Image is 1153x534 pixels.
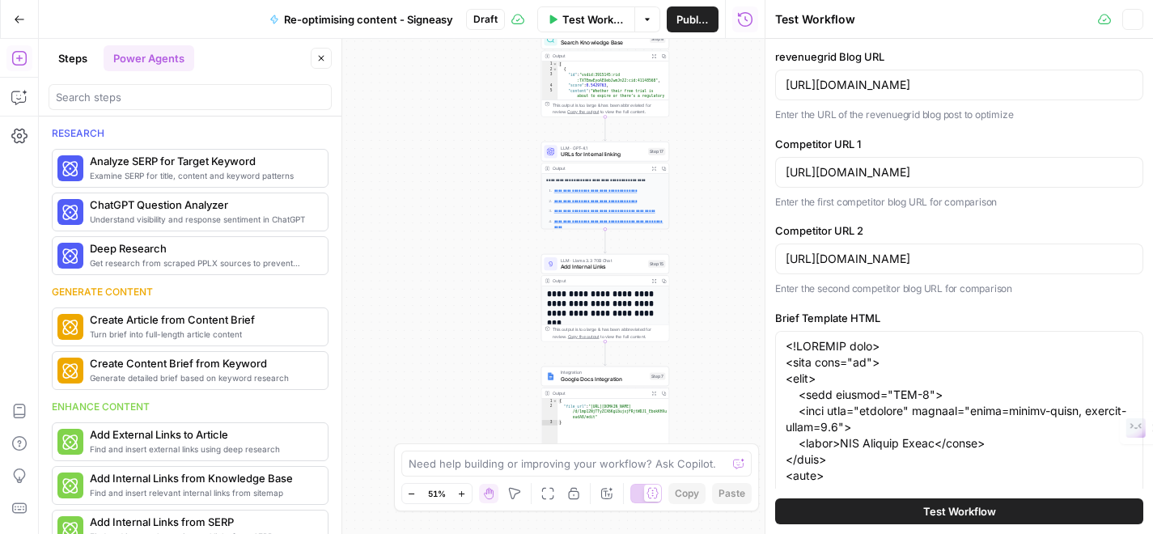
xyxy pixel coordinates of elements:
[567,109,599,114] span: Copy the output
[553,102,666,115] div: This output is too large & has been abbreviated for review. to view the full content.
[775,281,1143,297] p: Enter the second competitor blog URL for comparison
[541,29,669,117] div: Search Knowledge BaseStep 8Output[ { "id":"vsdid:3915145:rid :TXTEmwEyoAEUebJwmJn22:cid:41148568"...
[719,486,745,501] span: Paste
[553,399,557,405] span: Toggle code folding, rows 1 through 3
[90,470,315,486] span: Add Internal Links from Knowledge Base
[90,328,315,341] span: Turn brief into full-length article content
[650,36,665,43] div: Step 8
[90,153,315,169] span: Analyze SERP for Target Keyword
[52,285,329,299] div: Generate content
[675,486,699,501] span: Copy
[775,107,1143,123] p: Enter the URL of the revenuegrid blog post to optimize
[90,426,315,443] span: Add External Links to Article
[561,263,645,271] span: Add Internal Links
[90,169,315,182] span: Examine SERP for title, content and keyword patterns
[775,194,1143,210] p: Enter the first competitor blog URL for comparison
[604,229,606,253] g: Edge from step_17 to step_15
[546,372,554,380] img: Instagram%20post%20-%201%201.png
[604,117,606,141] g: Edge from step_8 to step_17
[541,367,669,454] div: IntegrationGoogle Docs IntegrationStep 7Output{ "file_url":"[URL][DOMAIN_NAME] /d/1mp12NjTTyZCX6K...
[650,372,665,379] div: Step 7
[104,45,194,71] button: Power Agents
[90,240,315,256] span: Deep Research
[90,371,315,384] span: Generate detailed brief based on keyword research
[284,11,453,28] span: Re-optimising content - Signeasy
[90,355,315,371] span: Create Content Brief from Keyword
[90,443,315,456] span: Find and insert external links using deep research
[49,45,97,71] button: Steps
[260,6,463,32] button: Re-optimising content - Signeasy
[553,390,646,396] div: Output
[775,498,1143,524] button: Test Workflow
[90,486,315,499] span: Find and insert relevant internal links from sitemap
[786,251,1133,267] input: https://competitor2.com/blog/example
[923,503,996,519] span: Test Workflow
[561,369,646,375] span: Integration
[90,213,315,226] span: Understand visibility and response sentiment in ChatGPT
[775,310,1143,326] label: Brief Template HTML
[604,341,606,366] g: Edge from step_15 to step_7
[676,11,709,28] span: Publish
[90,514,315,530] span: Add Internal Links from SERP
[553,278,646,284] div: Output
[562,11,625,28] span: Test Workflow
[541,61,557,67] div: 1
[775,136,1143,152] label: Competitor URL 1
[561,375,646,383] span: Google Docs Integration
[553,53,646,59] div: Output
[561,256,645,263] span: LLM · Llama 3.3 70B Chat
[52,400,329,414] div: Enhance content
[648,261,665,268] div: Step 15
[541,72,557,83] div: 3
[428,487,446,500] span: 51%
[541,83,557,89] div: 4
[668,483,706,504] button: Copy
[786,164,1133,180] input: https://competitor1.com/blog/example
[56,89,324,105] input: Search steps
[90,256,315,269] span: Get research from scraped PPLX sources to prevent source [MEDICAL_DATA]
[567,333,599,338] span: Copy the output
[667,6,719,32] button: Publish
[648,148,665,155] div: Step 17
[561,145,645,151] span: LLM · GPT-4.1
[775,222,1143,239] label: Competitor URL 2
[561,150,645,159] span: URLs for Internal linking
[541,67,557,73] div: 2
[775,49,1143,65] label: revenuegrid Blog URL
[541,404,557,420] div: 2
[473,12,498,27] span: Draft
[553,165,646,172] div: Output
[537,6,635,32] button: Test Workflow
[90,311,315,328] span: Create Article from Content Brief
[541,399,557,405] div: 1
[553,67,557,73] span: Toggle code folding, rows 2 through 6
[553,326,666,339] div: This output is too large & has been abbreviated for review. to view the full content.
[561,38,646,46] span: Search Knowledge Base
[52,126,329,141] div: Research
[553,61,557,67] span: Toggle code folding, rows 1 through 7
[712,483,752,504] button: Paste
[90,197,315,213] span: ChatGPT Question Analyzer
[541,420,557,426] div: 3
